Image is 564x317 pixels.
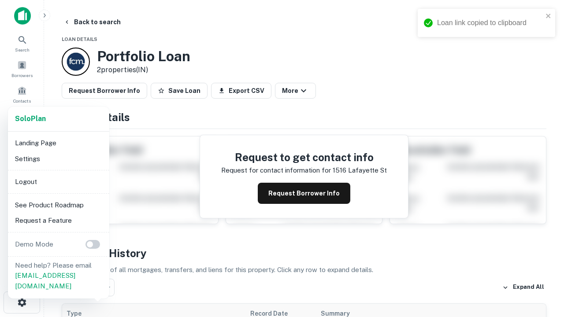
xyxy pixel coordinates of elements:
[11,197,106,213] li: See Product Roadmap
[11,239,57,250] p: Demo Mode
[11,174,106,190] li: Logout
[11,151,106,167] li: Settings
[15,272,75,290] a: [EMAIL_ADDRESS][DOMAIN_NAME]
[15,114,46,123] strong: Solo Plan
[545,12,552,21] button: close
[520,247,564,289] iframe: Chat Widget
[15,114,46,124] a: SoloPlan
[11,135,106,151] li: Landing Page
[437,18,543,28] div: Loan link copied to clipboard
[11,213,106,229] li: Request a Feature
[15,260,102,291] p: Need help? Please email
